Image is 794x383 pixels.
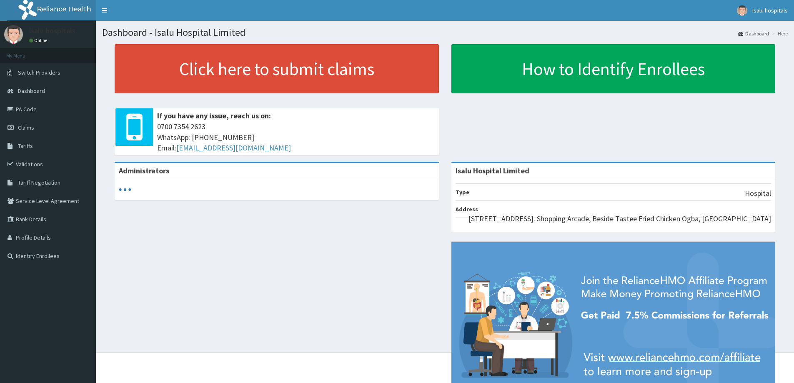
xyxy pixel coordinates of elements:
[119,183,131,196] svg: audio-loading
[770,30,788,37] li: Here
[18,69,60,76] span: Switch Providers
[752,7,788,14] span: isalu hospitals
[29,27,75,35] p: isalu hospitals
[456,166,529,175] strong: Isalu Hospital Limited
[18,142,33,150] span: Tariffs
[102,27,788,38] h1: Dashboard - Isalu Hospital Limited
[468,213,771,224] p: [STREET_ADDRESS]. Shopping Arcade, Beside Tastee Fried Chicken Ogba, [GEOGRAPHIC_DATA]
[18,124,34,131] span: Claims
[119,166,169,175] b: Administrators
[157,111,271,120] b: If you have any issue, reach us on:
[456,205,478,213] b: Address
[4,25,23,44] img: User Image
[115,44,439,93] a: Click here to submit claims
[18,87,45,95] span: Dashboard
[737,5,747,16] img: User Image
[451,44,776,93] a: How to Identify Enrollees
[176,143,291,153] a: [EMAIL_ADDRESS][DOMAIN_NAME]
[745,188,771,199] p: Hospital
[18,179,60,186] span: Tariff Negotiation
[738,30,769,37] a: Dashboard
[456,188,469,196] b: Type
[29,38,49,43] a: Online
[157,121,435,153] span: 0700 7354 2623 WhatsApp: [PHONE_NUMBER] Email:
